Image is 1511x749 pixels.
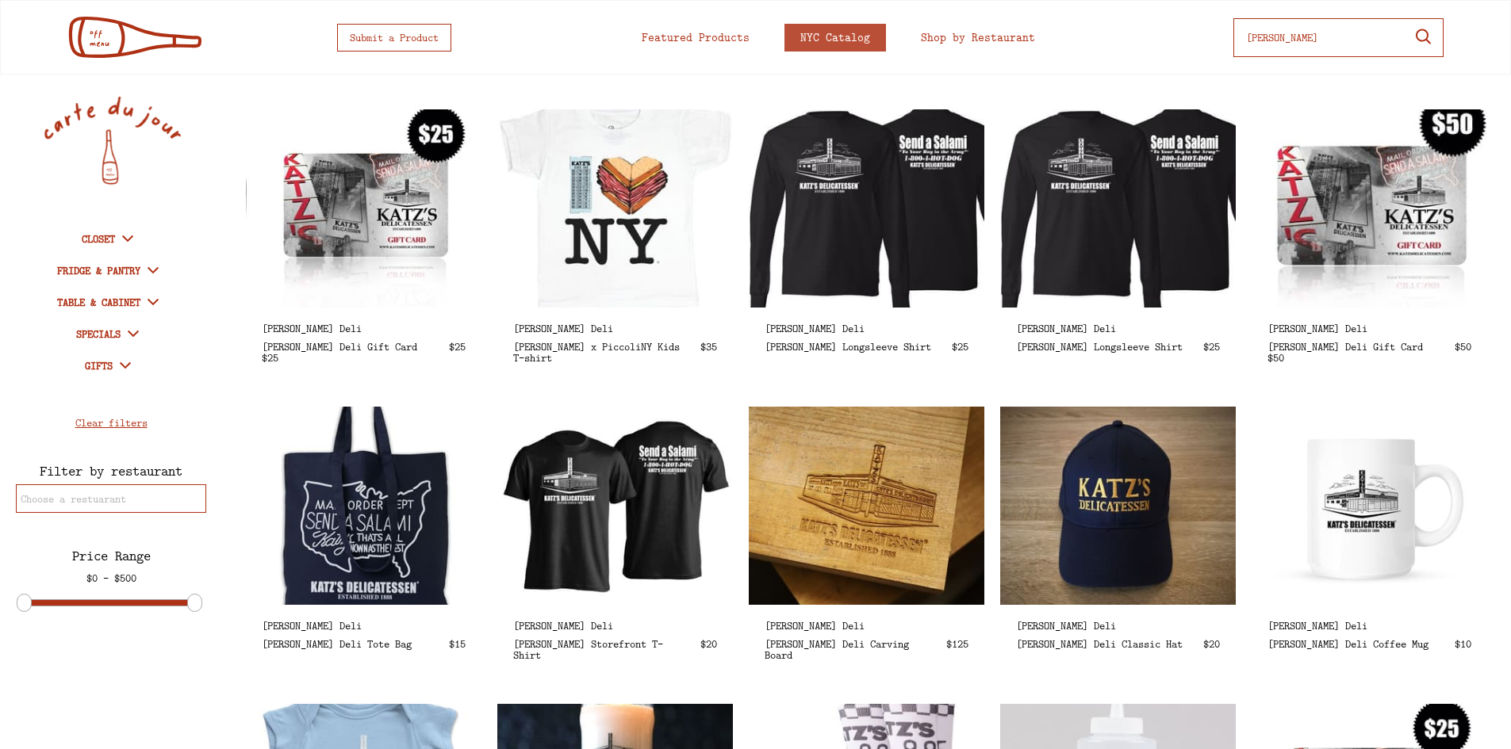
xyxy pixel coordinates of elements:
div: [PERSON_NAME] Deli [513,323,717,334]
div: $20 [1203,638,1220,649]
input: Choose a restuarant [21,491,209,506]
div: [PERSON_NAME] Deli Gift Card $25 [262,341,436,363]
div: Katz's Deli Classic Hat [1000,407,1236,605]
div: [PERSON_NAME] Deli [262,323,466,334]
div: Katz's Deli Gift Card $50 [1252,109,1487,308]
div: Price Range [72,548,151,563]
div: [PERSON_NAME] Longsleeve Shirt [1016,341,1191,352]
div: Katz's Longsleeve Shirt [749,109,984,308]
div: $20 [700,638,717,649]
div: $10 [1455,638,1471,649]
div: Katz's x PiccoliNY Kids T-shirt [497,109,733,308]
div: [PERSON_NAME] Deli [513,620,717,631]
div: $15 [449,638,466,649]
div: $0 - $500 [86,572,136,583]
button: Submit a Product [337,24,451,52]
div: [PERSON_NAME] Deli [1267,620,1471,631]
div: $50 [1455,341,1471,352]
div: NYC Catalog [800,32,870,44]
img: off menu [67,16,204,59]
div: $35 [700,341,717,352]
div: Katz's Deli Coffee Mug [1252,407,1487,605]
div: Katz's Deli Carving Board [749,407,984,605]
u: Clear filters [75,415,148,430]
div: [PERSON_NAME] Deli Classic Hat [1016,638,1191,649]
div: [PERSON_NAME] Deli [765,323,968,334]
div: [PERSON_NAME] x PiccoliNY Kids T-shirt [513,341,688,363]
strong: FRIDGE & PANTRY [57,263,140,277]
div: $25 [1203,341,1220,352]
div: [PERSON_NAME] Deli Carving Board [765,638,938,660]
div: [PERSON_NAME] Deli Gift Card $50 [1267,341,1442,363]
strong: TABLE & CABINET [57,295,140,309]
div: $125 [946,638,968,649]
strong: GIFTS [85,358,113,373]
div: [PERSON_NAME] Deli Tote Bag [262,638,436,649]
strong: SPECIALS [76,327,121,341]
div: [PERSON_NAME] Deli [1016,620,1220,631]
div: Filter by restaurant [40,464,182,478]
div: Shop by Restaurant [921,32,1035,44]
strong: CLOSET [82,231,115,246]
div: [PERSON_NAME] Deli [262,620,466,631]
div: [PERSON_NAME] Storefront T-Shirt [513,638,688,660]
input: SEARCH [1246,23,1400,52]
div: Katz's Deli Gift Card $25 [246,109,481,308]
div: [PERSON_NAME] Deli [1016,323,1220,334]
div: Katz's Longsleeve Shirt [1000,109,1236,308]
div: $25 [952,341,968,352]
div: Featured Products [642,32,750,44]
div: Katz's Deli Tote Bag [246,407,481,605]
div: [PERSON_NAME] Deli [765,620,968,631]
div: [PERSON_NAME] Longsleeve Shirt [765,341,939,352]
div: [PERSON_NAME] Deli Coffee Mug [1267,638,1442,649]
div: Katz's Storefront T-Shirt [497,407,733,605]
div: $25 [449,341,466,352]
div: [PERSON_NAME] Deli [1267,323,1471,334]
